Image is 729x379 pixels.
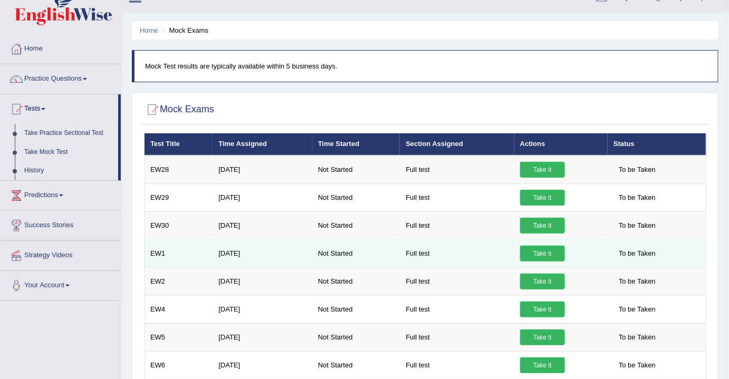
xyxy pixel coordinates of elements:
[312,183,400,211] td: Not Started
[20,124,118,143] a: Take Practice Sectional Test
[312,156,400,184] td: Not Started
[145,351,213,379] td: EW6
[213,351,312,379] td: [DATE]
[145,61,707,71] p: Mock Test results are typically available within 5 business days.
[400,323,514,351] td: Full test
[400,156,514,184] td: Full test
[613,357,661,373] span: To be Taken
[145,323,213,351] td: EW5
[213,323,312,351] td: [DATE]
[400,211,514,239] td: Full test
[20,161,118,180] a: History
[145,239,213,267] td: EW1
[1,94,118,121] a: Tests
[312,133,400,156] th: Time Started
[1,64,121,91] a: Practice Questions
[613,302,661,317] span: To be Taken
[213,239,312,267] td: [DATE]
[520,274,565,289] a: Take it
[1,211,121,237] a: Success Stories
[613,190,661,206] span: To be Taken
[613,329,661,345] span: To be Taken
[1,271,121,297] a: Your Account
[400,133,514,156] th: Section Assigned
[400,239,514,267] td: Full test
[312,267,400,295] td: Not Started
[145,211,213,239] td: EW30
[140,26,158,34] a: Home
[400,351,514,379] td: Full test
[145,133,213,156] th: Test Title
[608,133,706,156] th: Status
[1,34,121,61] a: Home
[213,295,312,323] td: [DATE]
[213,133,312,156] th: Time Assigned
[520,357,565,373] a: Take it
[312,323,400,351] td: Not Started
[520,302,565,317] a: Take it
[213,183,312,211] td: [DATE]
[312,295,400,323] td: Not Started
[160,25,208,35] li: Mock Exams
[520,246,565,261] a: Take it
[400,183,514,211] td: Full test
[145,183,213,211] td: EW29
[520,218,565,234] a: Take it
[145,156,213,184] td: EW28
[144,102,214,118] h2: Mock Exams
[312,351,400,379] td: Not Started
[400,295,514,323] td: Full test
[613,162,661,178] span: To be Taken
[312,211,400,239] td: Not Started
[520,162,565,178] a: Take it
[613,246,661,261] span: To be Taken
[1,241,121,267] a: Strategy Videos
[213,211,312,239] td: [DATE]
[20,143,118,162] a: Take Mock Test
[145,267,213,295] td: EW2
[1,181,121,207] a: Predictions
[312,239,400,267] td: Not Started
[145,295,213,323] td: EW4
[613,274,661,289] span: To be Taken
[213,156,312,184] td: [DATE]
[514,133,608,156] th: Actions
[613,218,661,234] span: To be Taken
[400,267,514,295] td: Full test
[520,190,565,206] a: Take it
[520,329,565,345] a: Take it
[213,267,312,295] td: [DATE]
